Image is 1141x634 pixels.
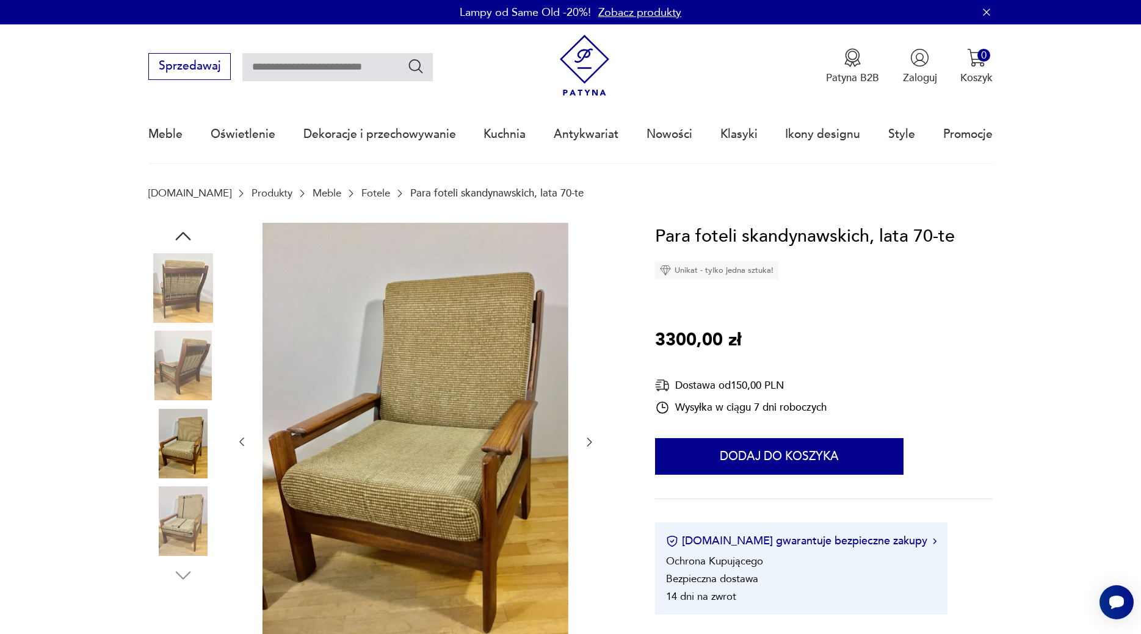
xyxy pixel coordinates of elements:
a: Kuchnia [484,106,526,162]
img: Ikona certyfikatu [666,535,678,547]
img: Zdjęcie produktu Para foteli skandynawskich, lata 70-te [148,409,218,478]
a: Meble [313,187,341,199]
a: Produkty [252,187,292,199]
p: Para foteli skandynawskich, lata 70-te [410,187,584,199]
iframe: Smartsupp widget button [1099,585,1134,619]
button: Dodaj do koszyka [655,438,904,475]
img: Patyna - sklep z meblami i dekoracjami vintage [554,35,615,96]
button: [DOMAIN_NAME] gwarantuje bezpieczne zakupy [666,533,936,549]
p: Lampy od Same Old -20%! [460,5,591,20]
div: Wysyłka w ciągu 7 dni roboczych [655,400,827,415]
img: Ikona koszyka [967,48,986,67]
p: Zaloguj [903,71,937,85]
img: Zdjęcie produktu Para foteli skandynawskich, lata 70-te [148,331,218,400]
p: Koszyk [960,71,993,85]
a: Style [888,106,915,162]
a: Antykwariat [554,106,618,162]
a: Ikona medaluPatyna B2B [826,48,879,85]
p: 3300,00 zł [655,326,741,355]
div: Unikat - tylko jedna sztuka! [655,261,778,279]
img: Zdjęcie produktu Para foteli skandynawskich, lata 70-te [148,253,218,323]
a: Dekoracje i przechowywanie [303,106,456,162]
img: Ikona dostawy [655,378,670,393]
a: Nowości [647,106,692,162]
img: Ikona diamentu [660,265,671,276]
img: Zdjęcie produktu Para foteli skandynawskich, lata 70-te [148,486,218,556]
a: Meble [148,106,183,162]
p: Patyna B2B [826,71,879,85]
a: Oświetlenie [211,106,275,162]
a: Promocje [943,106,993,162]
button: Patyna B2B [826,48,879,85]
h1: Para foteli skandynawskich, lata 70-te [655,223,955,251]
a: [DOMAIN_NAME] [148,187,231,199]
li: Ochrona Kupującego [666,554,763,568]
li: Bezpieczna dostawa [666,572,758,586]
a: Klasyki [720,106,758,162]
a: Zobacz produkty [598,5,681,20]
img: Ikonka użytkownika [910,48,929,67]
img: Ikona strzałki w prawo [933,538,936,544]
button: Szukaj [407,57,425,75]
button: Zaloguj [903,48,937,85]
img: Ikona medalu [843,48,862,67]
button: 0Koszyk [960,48,993,85]
div: Dostawa od 150,00 PLN [655,378,827,393]
div: 0 [977,49,990,62]
button: Sprzedawaj [148,53,231,80]
a: Fotele [361,187,390,199]
a: Ikony designu [785,106,860,162]
a: Sprzedawaj [148,62,231,72]
li: 14 dni na zwrot [666,589,736,603]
